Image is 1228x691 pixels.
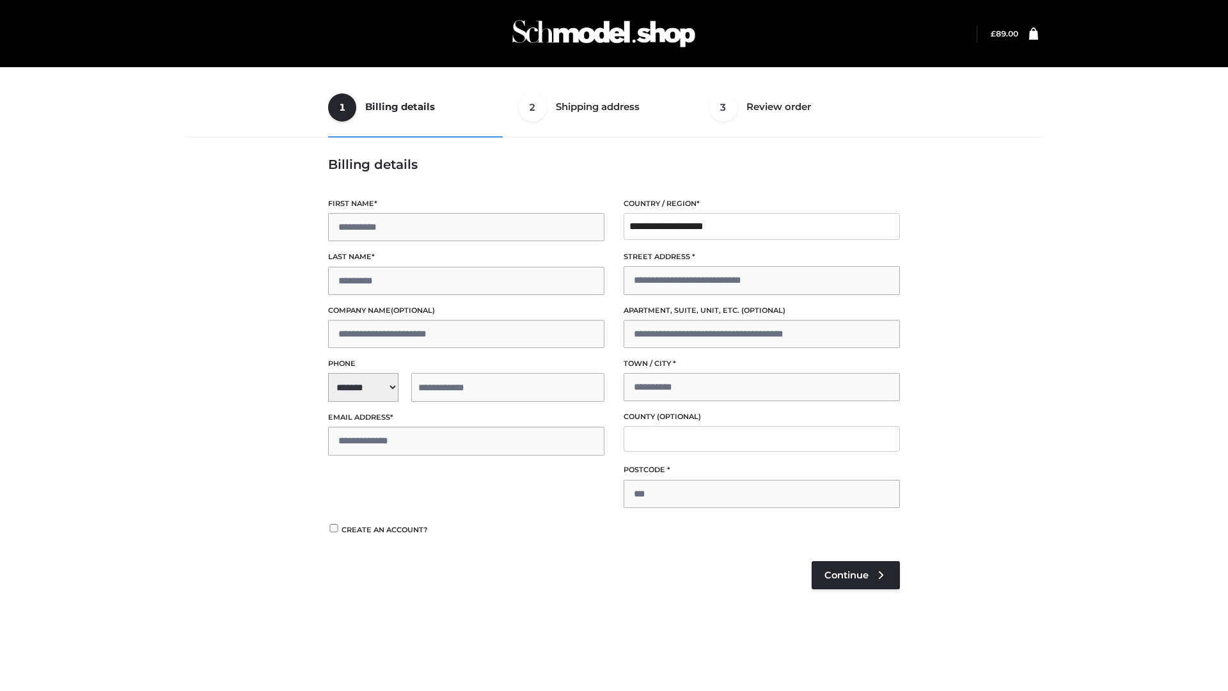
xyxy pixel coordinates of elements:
[624,411,900,423] label: County
[657,412,701,421] span: (optional)
[328,251,604,263] label: Last name
[328,524,340,532] input: Create an account?
[991,29,1018,38] bdi: 89.00
[328,411,604,424] label: Email address
[328,157,900,172] h3: Billing details
[624,198,900,210] label: Country / Region
[812,561,900,589] a: Continue
[624,251,900,263] label: Street address
[991,29,1018,38] a: £89.00
[824,569,869,581] span: Continue
[624,305,900,317] label: Apartment, suite, unit, etc.
[328,358,604,370] label: Phone
[741,306,785,315] span: (optional)
[508,8,700,59] img: Schmodel Admin 964
[328,198,604,210] label: First name
[991,29,996,38] span: £
[328,305,604,317] label: Company name
[391,306,435,315] span: (optional)
[342,525,428,534] span: Create an account?
[624,358,900,370] label: Town / City
[624,464,900,476] label: Postcode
